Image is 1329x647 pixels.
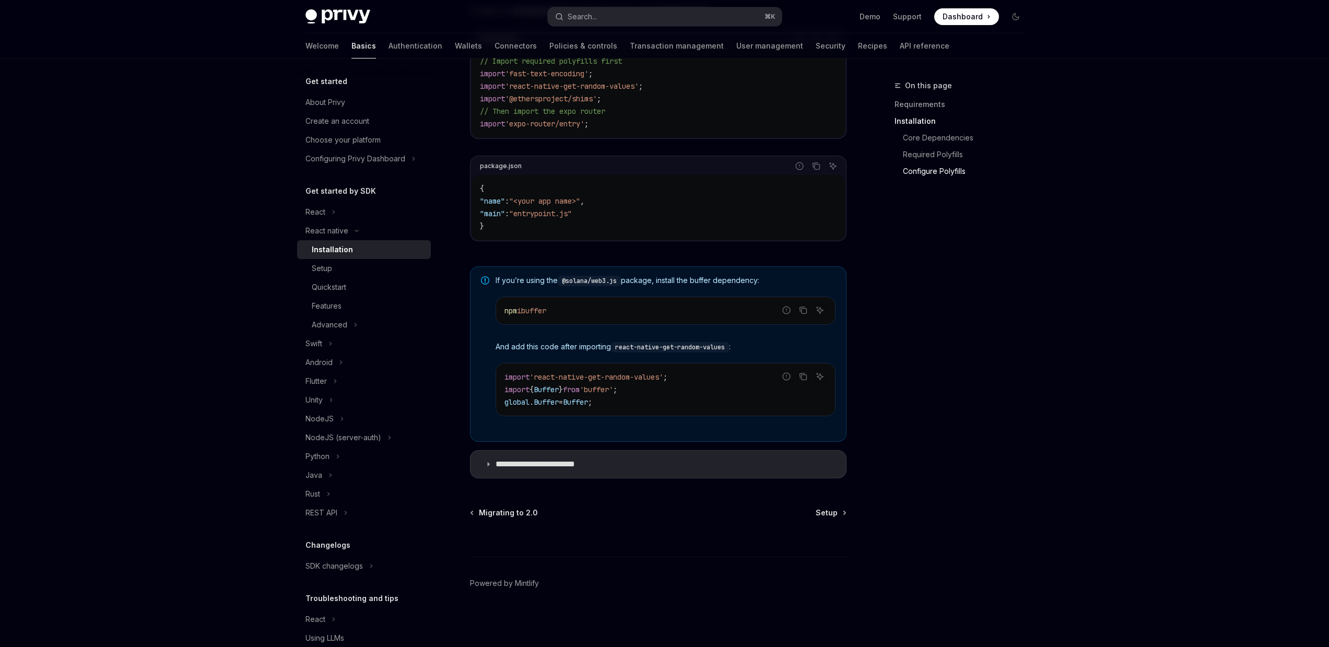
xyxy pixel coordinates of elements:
[793,159,806,173] button: Report incorrect code
[895,130,1032,146] a: Core Dependencies
[589,69,593,78] span: ;
[813,303,827,317] button: Ask AI
[943,11,983,22] span: Dashboard
[305,225,348,237] div: React native
[305,375,327,387] div: Flutter
[297,557,431,575] button: Toggle SDK changelogs section
[563,385,580,394] span: from
[297,428,431,447] button: Toggle NodeJS (server-auth) section
[826,159,840,173] button: Ask AI
[496,275,836,286] span: If you’re using the package, install the buffer dependency:
[305,115,369,127] div: Create an account
[765,13,775,21] span: ⌘ K
[895,113,1032,130] a: Installation
[530,372,663,382] span: 'react-native-get-random-values'
[580,196,584,206] span: ,
[534,397,559,407] span: Buffer
[297,610,431,629] button: Toggle React section
[613,385,617,394] span: ;
[305,96,345,109] div: About Privy
[495,33,537,58] a: Connectors
[305,632,344,644] div: Using LLMs
[530,385,534,394] span: {
[480,107,605,116] span: // Then import the expo router
[297,372,431,391] button: Toggle Flutter section
[934,8,999,25] a: Dashboard
[297,334,431,353] button: Toggle Swift section
[480,221,484,231] span: }
[297,240,431,259] a: Installation
[780,370,793,383] button: Report incorrect code
[305,488,320,500] div: Rust
[297,93,431,112] a: About Privy
[297,466,431,485] button: Toggle Java section
[809,159,823,173] button: Copy the contents from the code block
[297,447,431,466] button: Toggle Python section
[816,33,845,58] a: Security
[470,578,539,589] a: Powered by Mintlify
[1007,8,1024,25] button: Toggle dark mode
[312,281,346,293] div: Quickstart
[480,69,505,78] span: import
[297,149,431,168] button: Toggle Configuring Privy Dashboard section
[796,303,810,317] button: Copy the contents from the code block
[297,259,431,278] a: Setup
[509,209,572,218] span: "entrypoint.js"
[480,81,505,91] span: import
[534,385,559,394] span: Buffer
[455,33,482,58] a: Wallets
[611,342,729,352] code: react-native-get-random-values
[297,221,431,240] button: Toggle React native section
[504,385,530,394] span: import
[305,9,370,24] img: dark logo
[305,356,333,369] div: Android
[568,10,597,23] div: Search...
[563,397,588,407] span: Buffer
[297,409,431,428] button: Toggle NodeJS section
[505,119,584,128] span: 'expo-router/entry'
[895,96,1032,113] a: Requirements
[297,391,431,409] button: Toggle Unity section
[305,75,347,88] h5: Get started
[530,397,534,407] span: .
[504,372,530,382] span: import
[780,303,793,317] button: Report incorrect code
[504,306,517,315] span: npm
[305,507,337,519] div: REST API
[305,185,376,197] h5: Get started by SDK
[480,119,505,128] span: import
[297,485,431,503] button: Toggle Rust section
[297,315,431,334] button: Toggle Advanced section
[816,508,845,518] a: Setup
[860,11,880,22] a: Demo
[305,33,339,58] a: Welcome
[305,469,322,481] div: Java
[480,159,522,173] div: package.json
[312,243,353,256] div: Installation
[736,33,803,58] a: User management
[584,119,589,128] span: ;
[796,370,810,383] button: Copy the contents from the code block
[297,112,431,131] a: Create an account
[630,33,724,58] a: Transaction management
[588,397,592,407] span: ;
[505,94,597,103] span: '@ethersproject/shims'
[558,276,621,286] code: @solana/web3.js
[305,206,325,218] div: React
[900,33,949,58] a: API reference
[521,306,546,315] span: buffer
[816,508,838,518] span: Setup
[305,134,381,146] div: Choose your platform
[305,592,398,605] h5: Troubleshooting and tips
[517,306,521,315] span: i
[639,81,643,91] span: ;
[813,370,827,383] button: Ask AI
[504,397,530,407] span: global
[905,79,952,92] span: On this page
[297,297,431,315] a: Features
[480,209,505,218] span: "main"
[389,33,442,58] a: Authentication
[305,450,330,463] div: Python
[312,319,347,331] div: Advanced
[312,300,342,312] div: Features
